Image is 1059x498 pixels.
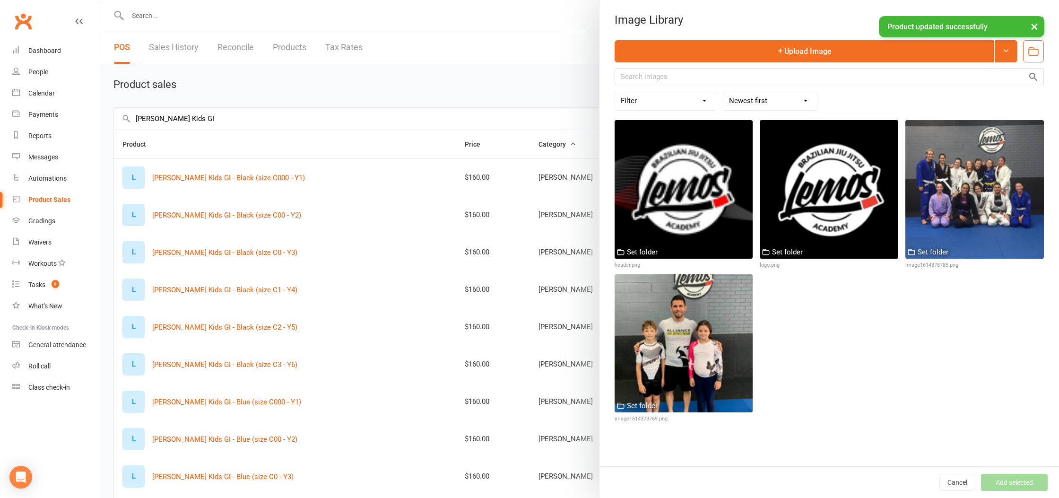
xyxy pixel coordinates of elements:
[879,16,1044,37] div: Product updated successfully
[12,104,100,125] a: Payments
[615,40,994,62] button: Upload Image
[905,120,1044,259] img: image1614378785.png
[12,147,100,168] a: Messages
[615,415,753,423] div: image1614378769.png
[28,384,70,391] div: Class check-in
[939,474,975,491] button: Cancel
[760,261,898,270] div: logo.png
[12,334,100,356] a: General attendance kiosk mode
[9,466,32,489] div: Open Intercom Messenger
[12,253,100,274] a: Workouts
[28,302,62,310] div: What's New
[599,13,1059,26] div: Image Library
[12,296,100,317] a: What's New
[28,132,52,140] div: Reports
[28,341,86,349] div: General attendance
[12,210,100,232] a: Gradings
[28,217,55,225] div: Gradings
[28,89,55,97] div: Calendar
[12,232,100,253] a: Waivers
[28,111,58,118] div: Payments
[12,40,100,61] a: Dashboard
[627,400,658,411] div: Set folder
[615,120,753,259] img: header.png
[627,246,658,258] div: Set folder
[12,356,100,377] a: Roll call
[615,261,753,270] div: header.png
[615,68,1044,85] input: Search images
[28,281,45,288] div: Tasks
[28,196,70,203] div: Product Sales
[28,362,51,370] div: Roll call
[28,175,67,182] div: Automations
[28,260,57,267] div: Workouts
[12,168,100,189] a: Automations
[12,61,100,83] a: People
[772,246,803,258] div: Set folder
[1026,16,1043,36] button: ×
[28,238,52,246] div: Waivers
[615,274,753,413] img: image1614378769.png
[28,153,58,161] div: Messages
[905,261,1044,270] div: image1614378785.png
[12,274,100,296] a: Tasks 9
[11,9,35,33] a: Clubworx
[12,83,100,104] a: Calendar
[918,246,948,258] div: Set folder
[52,280,59,288] span: 9
[12,377,100,398] a: Class kiosk mode
[28,47,61,54] div: Dashboard
[12,125,100,147] a: Reports
[760,120,898,259] img: logo.png
[12,189,100,210] a: Product Sales
[28,68,48,76] div: People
